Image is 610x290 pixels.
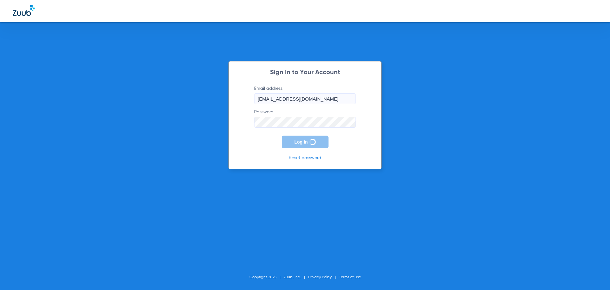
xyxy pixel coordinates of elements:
[308,275,332,279] a: Privacy Policy
[254,93,356,104] input: Email address
[295,139,308,145] span: Log In
[254,85,356,104] label: Email address
[578,259,610,290] iframe: Chat Widget
[249,274,284,280] li: Copyright 2025
[339,275,361,279] a: Terms of Use
[13,5,35,16] img: Zuub Logo
[284,274,308,280] li: Zuub, Inc.
[245,69,365,76] h2: Sign In to Your Account
[289,156,321,160] a: Reset password
[254,117,356,128] input: Password
[282,136,329,148] button: Log In
[254,109,356,128] label: Password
